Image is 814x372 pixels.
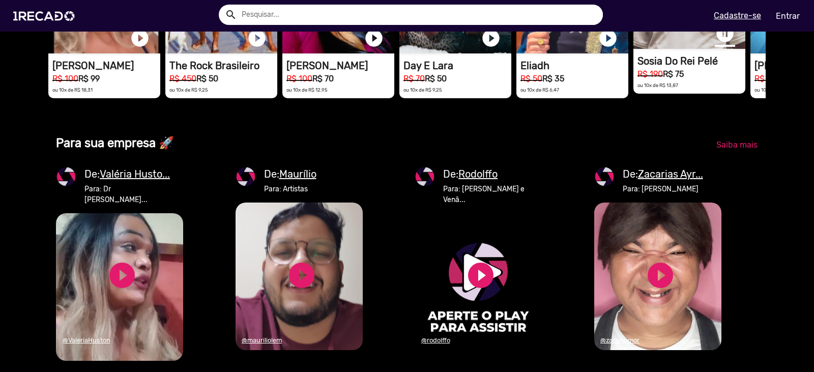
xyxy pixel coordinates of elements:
small: R$ 450 [169,74,196,83]
u: @rodolffo [421,336,450,344]
a: play_circle_filled [286,260,317,291]
mat-card-title: De: [623,166,703,182]
video: 1RECADO vídeos dedicados para fãs e empresas [236,203,363,350]
a: play_circle_filled [130,28,150,48]
b: R$ 70 [312,74,334,83]
a: play_circle_filled [364,28,384,48]
mat-card-title: De: [443,166,534,182]
b: Para sua empresa 🚀 [56,136,174,150]
a: play_circle_filled [645,260,676,291]
u: Cadastre-se [714,11,761,20]
video: 1RECADO vídeos dedicados para fãs e empresas [594,203,721,350]
b: R$ 50 [425,74,447,83]
h1: [PERSON_NAME] [286,60,394,72]
h1: Day E Lara [403,60,511,72]
span: Saiba mais [716,140,758,150]
u: Zacarias Ayr... [638,168,703,180]
u: @ValeriaHuston [63,336,110,344]
video: 1RECADO vídeos dedicados para fãs e empresas [415,213,542,361]
small: ou 10x de R$ 13,87 [637,82,678,88]
button: Example home icon [221,5,239,23]
small: R$ 70 [754,74,776,83]
h1: Sosia Do Rei Pelé [637,55,745,67]
small: ou 10x de R$ 6,47 [520,87,559,93]
a: Entrar [769,7,806,25]
small: R$ 100 [286,74,312,83]
u: Rodolffo [458,168,498,180]
a: play_circle_filled [598,28,618,48]
mat-card-subtitle: Para: [PERSON_NAME] [623,184,703,194]
small: R$ 190 [637,69,663,79]
small: ou 10x de R$ 18,31 [52,87,93,93]
a: play_circle_filled [481,28,501,48]
mat-card-subtitle: Para: Dr [PERSON_NAME]... [84,184,175,205]
b: R$ 75 [663,69,684,79]
a: pause_circle [715,23,735,44]
small: R$ 50 [520,74,542,83]
a: play_circle_filled [247,28,267,48]
u: Valéria Husto... [100,168,170,180]
a: play_circle_filled [107,260,137,291]
mat-card-subtitle: Para: Artistas [264,184,316,194]
small: R$ 100 [52,74,78,83]
h1: Eliadh [520,60,628,72]
mat-icon: Example home icon [225,9,237,21]
u: @mauriliolem [242,336,282,344]
a: play_circle_filled [466,260,496,291]
mat-card-title: De: [264,166,316,182]
video: 1RECADO vídeos dedicados para fãs e empresas [56,213,183,361]
input: Pesquisar... [234,5,603,25]
u: Maurílio [279,168,316,180]
u: @zacahumor [600,336,639,344]
small: ou 10x de R$ 9,25 [403,87,442,93]
small: ou 10x de R$ 9,25 [754,87,793,93]
small: ou 10x de R$ 9,25 [169,87,208,93]
small: R$ 70 [403,74,425,83]
h1: The Rock Brasileiro [169,60,277,72]
h1: [PERSON_NAME] [52,60,160,72]
b: R$ 50 [196,74,218,83]
mat-card-title: De: [84,166,175,182]
b: R$ 35 [542,74,564,83]
b: R$ 99 [78,74,100,83]
mat-card-subtitle: Para: [PERSON_NAME] e Venâ... [443,184,534,205]
small: ou 10x de R$ 12,95 [286,87,328,93]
